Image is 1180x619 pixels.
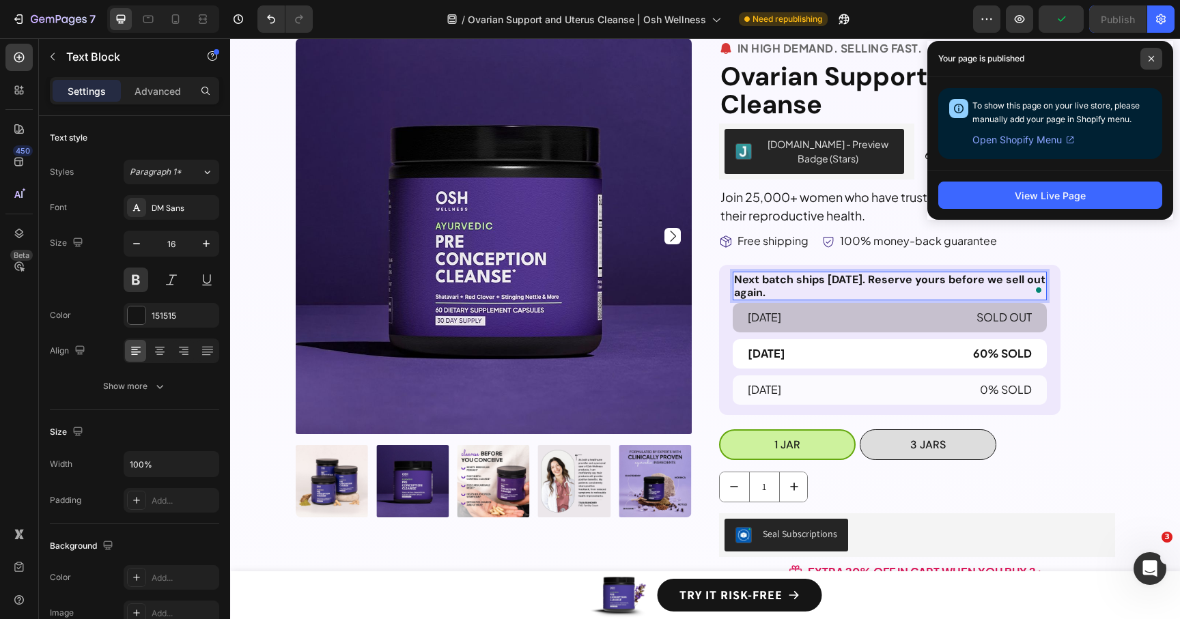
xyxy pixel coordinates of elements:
[972,132,1062,148] span: Open Shopify Menu
[664,270,802,289] p: SOLD OUT
[972,100,1140,124] span: To show this page on your live store, please manually add your page in Shopify menu.
[135,84,181,98] p: Advanced
[50,607,74,619] div: Image
[503,233,817,262] div: Rich Text Editor. Editing area: main
[124,452,219,476] input: Auto
[103,379,167,393] div: Show more
[490,434,519,463] button: decrement
[507,196,578,210] p: Free shipping
[489,23,885,83] h2: Ovarian Support & Uterus Cleanse
[494,91,674,136] button: Judge.me - Preview Badge (Stars)
[152,202,216,214] div: DM Sans
[5,5,102,33] button: 7
[50,494,81,506] div: Padding
[1101,12,1135,27] div: Publish
[516,304,657,327] div: Rich Text Editor. Editing area: main
[1015,188,1086,203] div: View Live Page
[468,12,706,27] span: Ovarian Support and Uterus Cleanse | Osh Wellness
[664,342,802,362] p: 0% SOLD
[533,99,663,128] div: [DOMAIN_NAME] - Preview Badge (Stars)
[50,458,72,470] div: Width
[578,526,813,541] strong: EXTRA 20% OFF IN CART WHEN YOU BUY 2+
[65,407,137,479] img: Three purple jars of OSH Wellness Ayurvedic Pre Conception Cleanse supplements with black lids, a...
[494,480,618,513] button: Seal Subscriptions
[1089,5,1147,33] button: Publish
[544,399,570,414] span: 1 Jar
[1134,552,1166,585] iframe: Intercom live chat
[550,434,579,463] button: increment
[308,407,380,479] img: A woman in medical attire with a quote.
[505,105,522,121] img: Judgeme.png
[68,84,106,98] p: Settings
[152,572,216,584] div: Add...
[449,546,552,568] p: TRY IT RISK-FREE
[50,166,74,178] div: Styles
[753,13,822,25] span: Need republishing
[462,12,465,27] span: /
[257,5,313,33] div: Undo/Redo
[359,533,422,581] img: gempages_496638882264122249-487ad40e-15d6-4440-83d5-f90e613d001d.png
[50,309,71,321] div: Color
[89,11,96,27] p: 7
[230,38,1180,619] iframe: To enrich screen reader interactions, please activate Accessibility in Grammarly extension settings
[507,3,692,17] strong: IN HIGH DEMAND. SELLING FAST.
[505,489,522,505] img: SealSubscriptions.png
[1162,532,1172,543] span: 3
[50,342,88,360] div: Align
[50,423,86,442] div: Size
[694,109,884,125] p: 60 capsules | 30 day supply
[743,308,802,322] strong: 60% SOLD
[518,342,656,362] p: [DATE]
[227,407,299,479] img: A product image displays OSH Wellness Ayurvedic Pre-Conception Cleanse, promoting benefits like r...
[13,145,33,156] div: 450
[389,407,461,479] img: A jar of pre-conception cleanse capsules surrounded by ingredients such as chasteberry, moringa, ...
[434,190,451,206] button: Carousel Next Arrow
[50,234,86,253] div: Size
[518,308,555,322] strong: [DATE]
[680,399,716,414] span: 3 Jars
[152,495,216,507] div: Add...
[50,571,71,584] div: Color
[50,132,87,144] div: Text style
[124,160,219,184] button: Paragraph 1*
[50,374,219,399] button: Show more
[10,250,33,261] div: Beta
[938,182,1162,209] button: View Live Page
[66,48,182,65] p: Text Block
[519,434,550,463] input: quantity
[518,270,656,289] p: [DATE]
[50,537,116,556] div: Background
[130,166,182,178] span: Paragraph 1*
[504,235,815,261] p: Next batch ships [DATE]. Reserve yours before we sell out again.
[516,341,657,363] div: Rich Text Editor. Editing area: main
[50,201,67,214] div: Font
[146,407,219,479] img: A container of OSH Wellness Ayurvedic Pre Conception Cleanse capsules against a purple background.
[533,489,607,503] div: Seal Subscriptions
[938,52,1024,66] p: Your page is published
[610,196,767,210] p: 100% money-back guarantee
[152,310,216,322] div: 151515
[490,149,884,186] p: Join 25,000+ women who have trusted Osh Wellness to improve their reproductive health.
[427,541,592,573] a: TRY IT RISK-FREE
